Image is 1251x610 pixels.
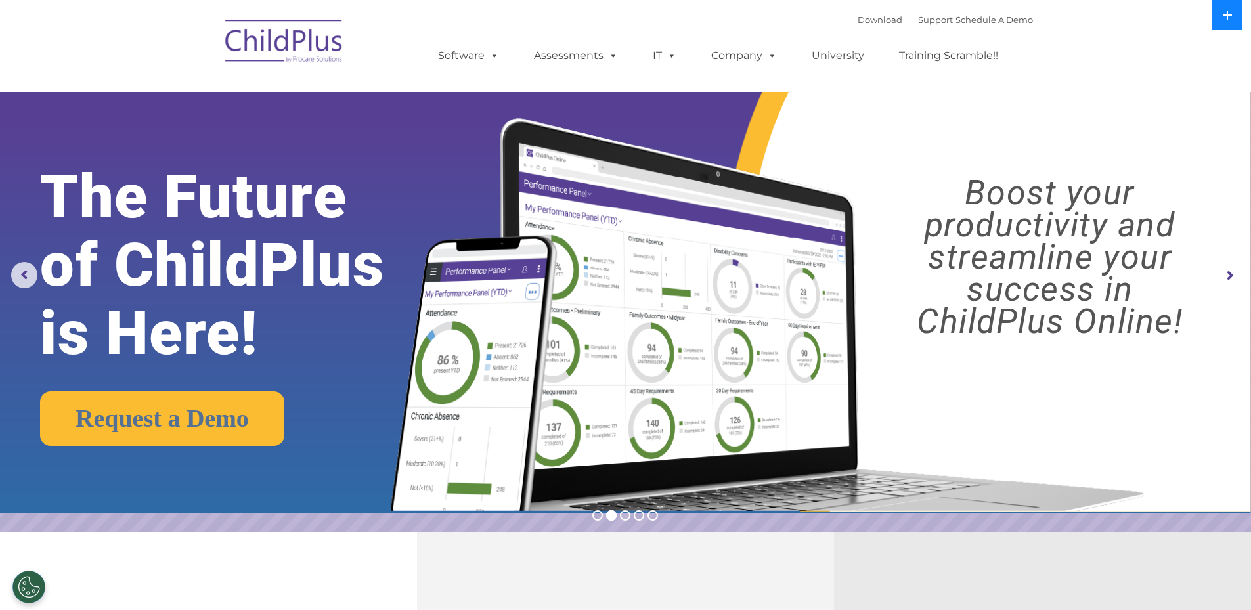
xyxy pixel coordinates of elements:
font: | [858,14,1033,25]
a: University [799,43,877,69]
button: Cookies Settings [12,571,45,603]
span: Last name [183,87,223,97]
a: Training Scramble!! [886,43,1011,69]
a: Software [425,43,512,69]
span: Phone number [183,141,238,150]
rs-layer: Boost your productivity and streamline your success in ChildPlus Online! [864,177,1235,338]
a: Schedule A Demo [955,14,1033,25]
a: IT [640,43,690,69]
a: Company [698,43,790,69]
a: Assessments [521,43,631,69]
iframe: Chat Widget [1036,468,1251,610]
a: Request a Demo [40,391,284,446]
img: ChildPlus by Procare Solutions [219,11,350,76]
a: Download [858,14,902,25]
a: Support [918,14,953,25]
rs-layer: The Future of ChildPlus is Here! [40,163,439,368]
